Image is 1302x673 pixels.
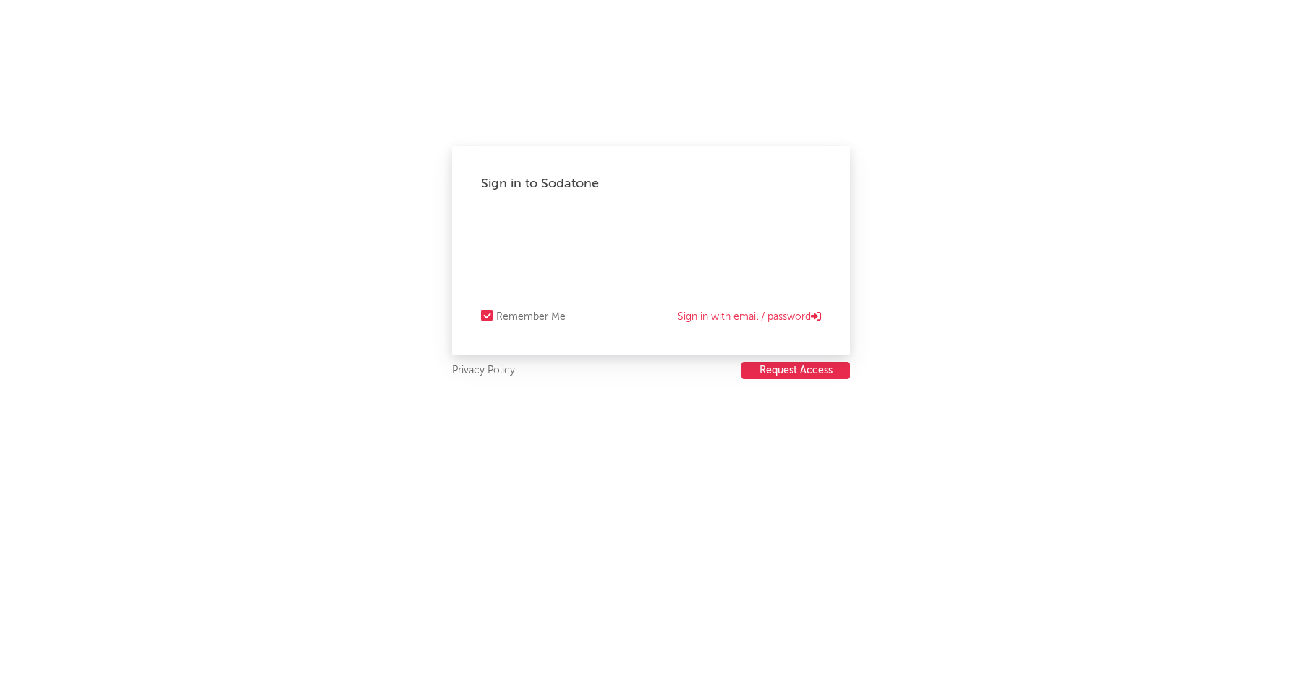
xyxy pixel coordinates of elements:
[496,308,566,326] div: Remember Me
[741,362,850,379] button: Request Access
[452,362,515,380] a: Privacy Policy
[741,362,850,380] a: Request Access
[678,308,821,326] a: Sign in with email / password
[481,175,821,192] div: Sign in to Sodatone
